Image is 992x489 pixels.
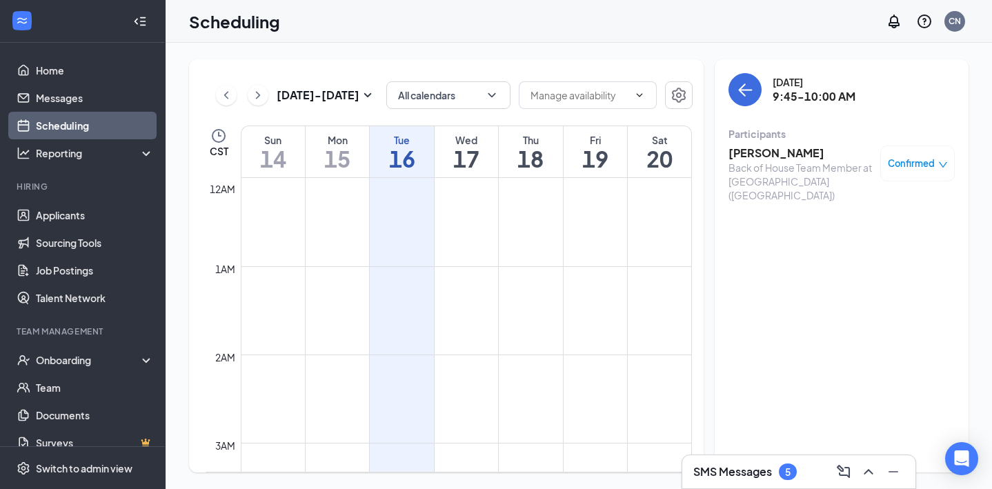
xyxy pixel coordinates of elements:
[212,438,238,453] div: 3am
[737,81,753,98] svg: ArrowLeft
[248,85,268,106] button: ChevronRight
[370,133,433,147] div: Tue
[886,13,902,30] svg: Notifications
[36,284,154,312] a: Talent Network
[207,181,238,197] div: 12am
[359,87,376,103] svg: SmallChevronDown
[671,87,687,103] svg: Settings
[564,133,627,147] div: Fri
[435,133,498,147] div: Wed
[36,57,154,84] a: Home
[916,13,933,30] svg: QuestionInfo
[212,261,238,277] div: 1am
[210,128,227,144] svg: Clock
[634,90,645,101] svg: ChevronDown
[499,133,562,147] div: Thu
[386,81,510,109] button: All calendarsChevronDown
[241,133,305,147] div: Sun
[628,126,691,177] a: September 20, 2025
[17,461,30,475] svg: Settings
[36,229,154,257] a: Sourcing Tools
[728,127,955,141] div: Participants
[628,133,691,147] div: Sat
[857,461,880,483] button: ChevronUp
[949,15,961,27] div: CN
[251,87,265,103] svg: ChevronRight
[370,147,433,170] h1: 16
[36,429,154,457] a: SurveysCrown
[17,146,30,160] svg: Analysis
[216,85,237,106] button: ChevronLeft
[36,201,154,229] a: Applicants
[435,147,498,170] h1: 17
[728,73,762,106] button: back-button
[241,126,305,177] a: September 14, 2025
[833,461,855,483] button: ComposeMessage
[835,463,852,480] svg: ComposeMessage
[882,461,904,483] button: Minimize
[241,147,305,170] h1: 14
[485,88,499,102] svg: ChevronDown
[36,84,154,112] a: Messages
[435,126,498,177] a: September 17, 2025
[530,88,628,103] input: Manage availability
[945,442,978,475] div: Open Intercom Messenger
[277,88,359,103] h3: [DATE] - [DATE]
[306,126,369,177] a: September 15, 2025
[773,75,855,89] div: [DATE]
[728,146,873,161] h3: [PERSON_NAME]
[36,461,132,475] div: Switch to admin view
[210,144,228,158] span: CST
[219,87,233,103] svg: ChevronLeft
[888,157,935,170] span: Confirmed
[628,147,691,170] h1: 20
[564,147,627,170] h1: 19
[785,466,791,478] div: 5
[36,374,154,401] a: Team
[728,161,873,202] div: Back of House Team Member at [GEOGRAPHIC_DATA] ([GEOGRAPHIC_DATA])
[306,133,369,147] div: Mon
[212,350,238,365] div: 2am
[17,181,151,192] div: Hiring
[665,81,693,109] button: Settings
[36,401,154,429] a: Documents
[36,353,142,367] div: Onboarding
[189,10,280,33] h1: Scheduling
[306,147,369,170] h1: 15
[693,464,772,479] h3: SMS Messages
[370,126,433,177] a: September 16, 2025
[17,326,151,337] div: Team Management
[938,160,948,170] span: down
[773,89,855,104] h3: 9:45-10:00 AM
[36,257,154,284] a: Job Postings
[17,353,30,367] svg: UserCheck
[564,126,627,177] a: September 19, 2025
[36,146,155,160] div: Reporting
[133,14,147,28] svg: Collapse
[15,14,29,28] svg: WorkstreamLogo
[499,147,562,170] h1: 18
[499,126,562,177] a: September 18, 2025
[860,463,877,480] svg: ChevronUp
[36,112,154,139] a: Scheduling
[885,463,902,480] svg: Minimize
